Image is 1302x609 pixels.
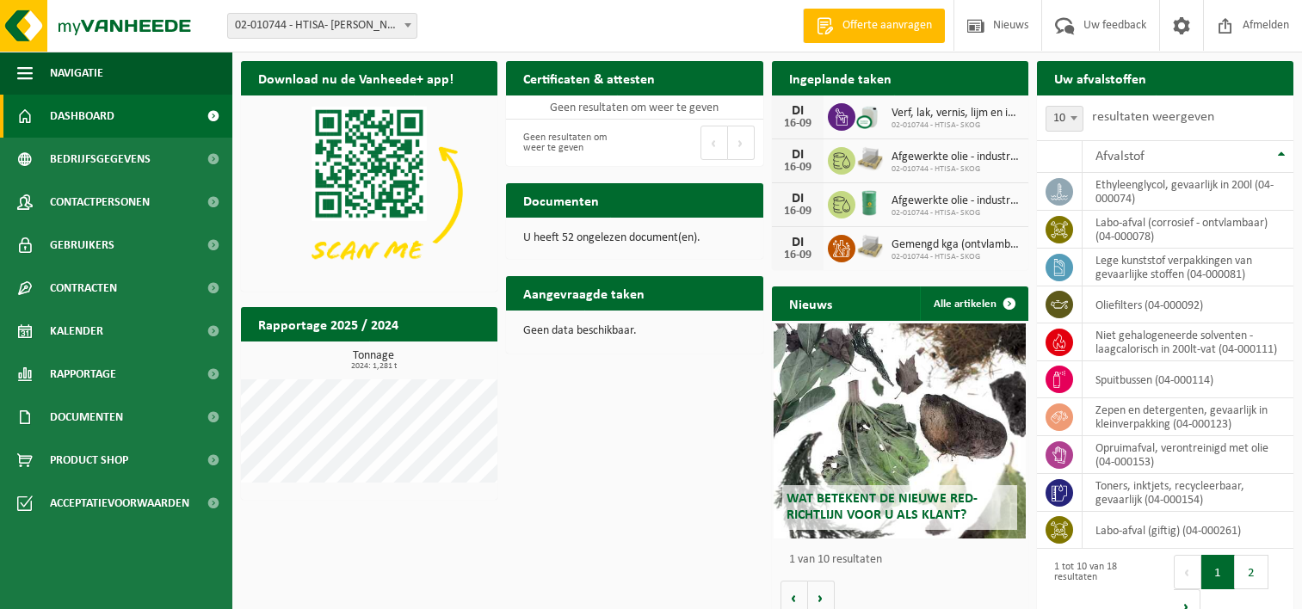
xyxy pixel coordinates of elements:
div: 16-09 [781,249,815,261]
td: ethyleenglycol, gevaarlijk in 200l (04-000074) [1083,173,1293,211]
p: 1 van 10 resultaten [789,554,1020,566]
h2: Rapportage 2025 / 2024 [241,307,416,341]
h2: Nieuws [772,286,849,320]
td: zepen en detergenten, gevaarlijk in kleinverpakking (04-000123) [1083,398,1293,436]
span: 02-010744 - HTISA- SKOG - GENT [227,13,417,39]
td: oliefilters (04-000092) [1083,286,1293,323]
h2: Certificaten & attesten [506,61,672,95]
img: LP-LD-00200-MET-21 [855,188,885,218]
div: DI [781,148,815,162]
div: 16-09 [781,118,815,130]
img: LP-PA-00000-WDN-11 [855,145,885,174]
span: Product Shop [50,439,128,482]
span: 02-010744 - HTISA- SKOG [892,208,1020,218]
img: LP-LD-CU [855,101,885,130]
span: Navigatie [50,52,103,95]
button: 1 [1201,555,1235,589]
span: Acceptatievoorwaarden [50,482,189,525]
span: 02-010744 - HTISA- SKOG [892,120,1020,131]
a: Alle artikelen [920,286,1027,321]
span: Wat betekent de nieuwe RED-richtlijn voor u als klant? [787,492,978,522]
p: U heeft 52 ongelezen document(en). [523,232,745,244]
span: 10 [1046,106,1083,132]
button: 2 [1235,555,1268,589]
div: Geen resultaten om weer te geven [515,124,626,162]
p: Geen data beschikbaar. [523,325,745,337]
div: 16-09 [781,162,815,174]
td: niet gehalogeneerde solventen - laagcalorisch in 200lt-vat (04-000111) [1083,323,1293,361]
span: Kalender [50,310,103,353]
span: Afvalstof [1095,150,1145,163]
span: 02-010744 - HTISA- SKOG - GENT [228,14,417,38]
td: toners, inktjets, recycleerbaar, gevaarlijk (04-000154) [1083,474,1293,512]
h2: Download nu de Vanheede+ app! [241,61,471,95]
span: Dashboard [50,95,114,138]
h2: Documenten [506,183,616,217]
span: Contracten [50,267,117,310]
h2: Aangevraagde taken [506,276,662,310]
span: Offerte aanvragen [838,17,936,34]
span: Afgewerkte olie - industrie in 200lt [892,194,1020,208]
span: 2024: 1,281 t [250,362,497,371]
button: Previous [700,126,728,160]
div: 16-09 [781,206,815,218]
span: Afgewerkte olie - industrie in kleinverpakking [892,151,1020,164]
img: Download de VHEPlus App [241,95,497,288]
td: labo-afval (corrosief - ontvlambaar) (04-000078) [1083,211,1293,249]
span: 10 [1046,107,1083,131]
span: Rapportage [50,353,116,396]
span: Contactpersonen [50,181,150,224]
td: lege kunststof verpakkingen van gevaarlijke stoffen (04-000081) [1083,249,1293,286]
div: DI [781,104,815,118]
td: labo-afval (giftig) (04-000261) [1083,512,1293,549]
h2: Uw afvalstoffen [1037,61,1163,95]
h2: Ingeplande taken [772,61,909,95]
button: Previous [1174,555,1201,589]
a: Bekijk rapportage [369,341,496,375]
a: Offerte aanvragen [803,9,945,43]
div: DI [781,236,815,249]
td: spuitbussen (04-000114) [1083,361,1293,398]
span: 02-010744 - HTISA- SKOG [892,164,1020,175]
span: 02-010744 - HTISA- SKOG [892,252,1020,262]
span: Documenten [50,396,123,439]
td: Geen resultaten om weer te geven [506,95,762,120]
td: opruimafval, verontreinigd met olie (04-000153) [1083,436,1293,474]
a: Wat betekent de nieuwe RED-richtlijn voor u als klant? [774,323,1025,538]
img: LP-PA-00000-WDN-11 [855,232,885,261]
button: Next [728,126,755,160]
span: Verf, lak, vernis, lijm en inkt, industrieel in kleinverpakking [892,107,1020,120]
div: DI [781,192,815,206]
span: Gebruikers [50,224,114,267]
span: Gemengd kga (ontvlambaar-corrosief) [892,238,1020,252]
label: resultaten weergeven [1092,110,1214,124]
h3: Tonnage [250,350,497,371]
span: Bedrijfsgegevens [50,138,151,181]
